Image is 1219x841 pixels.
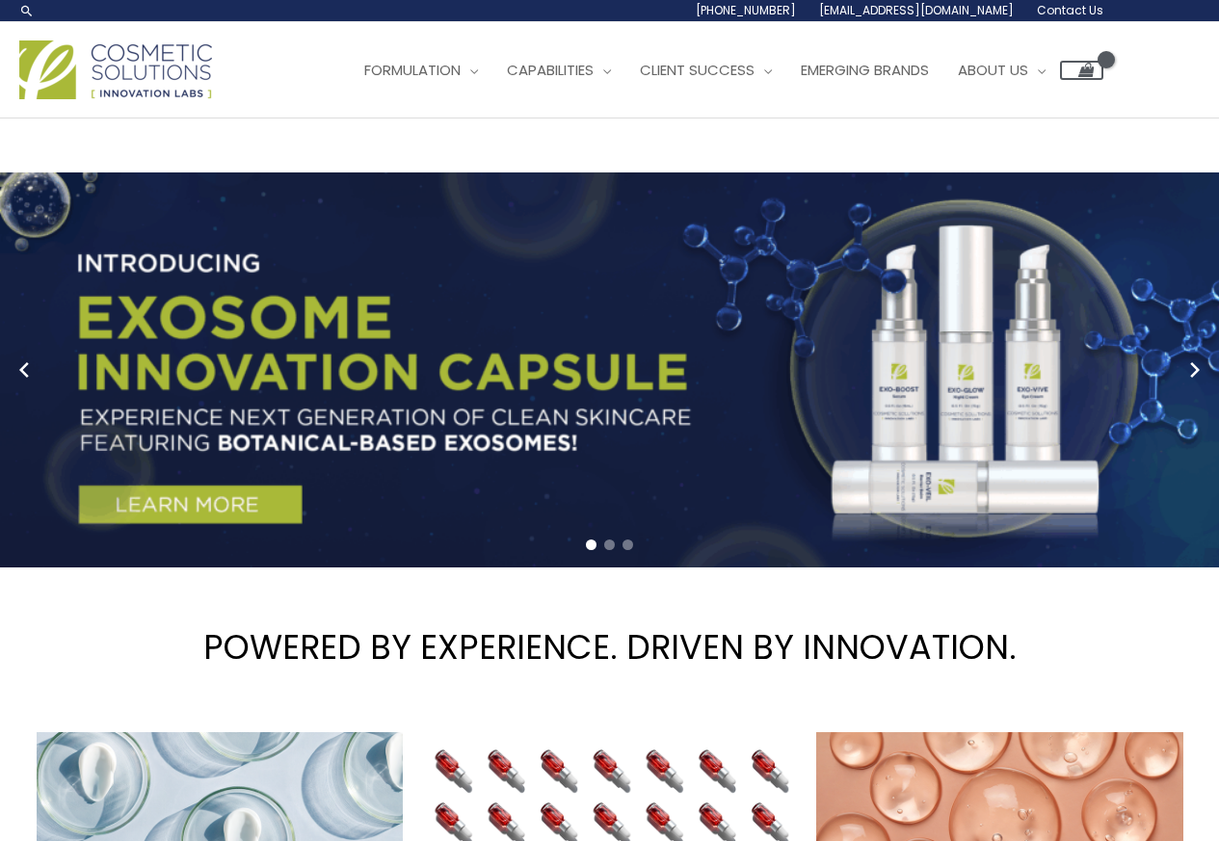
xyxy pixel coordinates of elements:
a: About Us [943,41,1060,99]
span: Go to slide 2 [604,539,615,550]
span: Emerging Brands [801,60,929,80]
a: Client Success [625,41,786,99]
button: Next slide [1180,355,1209,384]
span: About Us [958,60,1028,80]
button: Previous slide [10,355,39,384]
span: Formulation [364,60,461,80]
a: Search icon link [19,3,35,18]
span: Client Success [640,60,755,80]
a: Capabilities [492,41,625,99]
a: Formulation [350,41,492,99]
span: Contact Us [1037,2,1103,18]
span: [EMAIL_ADDRESS][DOMAIN_NAME] [819,2,1014,18]
span: Go to slide 1 [586,539,596,550]
span: [PHONE_NUMBER] [696,2,796,18]
img: Cosmetic Solutions Logo [19,40,212,99]
span: Capabilities [507,60,594,80]
a: View Shopping Cart, empty [1060,61,1103,80]
nav: Site Navigation [335,41,1103,99]
span: Go to slide 3 [623,539,633,550]
a: Emerging Brands [786,41,943,99]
